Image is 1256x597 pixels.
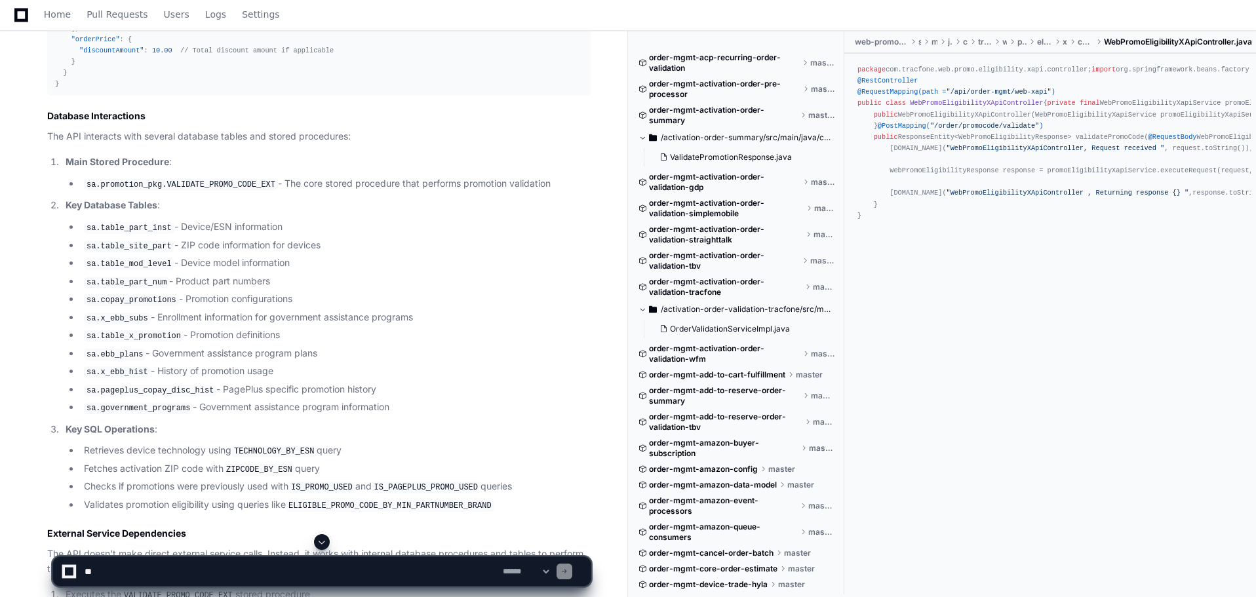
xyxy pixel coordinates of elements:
span: package [857,66,886,73]
li: - Device/ESN information [80,220,591,235]
code: IS_PROMO_USED [288,482,355,493]
code: TECHNOLOGY_BY_ESN [231,446,317,457]
span: ValidatePromotionResponse.java [670,152,792,163]
svg: Directory [649,301,657,317]
span: @RequestMapping(path = ) [857,88,1055,96]
span: WebPromoEligibilityXApiController [910,99,1043,107]
span: OrderValidationServiceImpl.java [670,324,790,334]
li: - Promotion definitions [80,328,591,343]
span: @RequestBody [1148,133,1197,141]
li: - Device model information [80,256,591,271]
span: order-mgmt-amazon-buyer-subscription [649,438,798,459]
strong: Key SQL Operations [66,423,155,434]
span: order-mgmt-acp-recurring-order-validation [649,52,800,73]
li: - ZIP code information for devices [80,238,591,254]
span: Settings [242,10,279,18]
li: - History of promotion usage [80,364,591,379]
span: final [1080,99,1100,107]
span: xapi [1063,37,1067,47]
span: master [808,501,834,511]
code: sa.table_x_promotion [84,330,184,342]
span: order-mgmt-activation-order-pre-processor [649,79,800,100]
span: order-mgmt-amazon-config [649,464,758,474]
code: sa.copay_promotions [84,294,179,306]
p: : [66,422,591,437]
span: order-mgmt-add-to-reserve-order-validation-tbv [649,412,802,433]
li: - Government assistance program information [80,400,591,415]
span: master [811,84,834,94]
span: order-mgmt-add-to-cart-fulfillment [649,370,785,380]
li: - Government assistance program plans [80,346,591,362]
span: // Total discount amount if applicable [180,47,334,54]
li: Fetches activation ZIP code with query [80,461,591,477]
span: main [932,37,937,47]
p: : [66,198,591,213]
span: master [814,229,834,240]
span: "discountAmount" [79,47,144,54]
button: /activation-order-summary/src/main/java/com/tracfone/activation/order/summary/model [638,127,834,148]
span: master [796,370,823,380]
span: public [874,133,898,141]
span: com [963,37,968,47]
code: sa.table_part_inst [84,222,174,234]
span: master [768,464,795,474]
p: The API interacts with several database tables and stored procedures: [47,129,591,144]
code: sa.table_mod_level [84,258,174,270]
span: src [918,37,921,47]
span: master [787,480,814,490]
span: "WebPromoEligibilityXApiController, Request received " [947,144,1165,152]
span: master [808,527,834,537]
span: order-mgmt-amazon-event-processors [649,495,798,516]
li: Validates promotion eligibility using queries like [80,497,591,513]
span: : [144,47,148,54]
code: sa.table_site_part [84,241,174,252]
span: , [75,24,79,32]
code: sa.ebb_plans [84,349,146,360]
span: order-mgmt-activation-order-validation-tbv [649,250,800,271]
span: order-mgmt-amazon-data-model [649,480,777,490]
span: public [857,99,882,107]
span: master [813,282,834,292]
li: - Enrollment information for government assistance programs [80,310,591,326]
button: OrderValidationServiceImpl.java [654,320,827,338]
code: sa.table_part_num [84,277,169,288]
span: promo [1017,37,1027,47]
span: "/api/order-mgmt/web-xapi" [947,88,1051,96]
code: sa.pageplus_copay_disc_hist [84,385,216,396]
span: order-mgmt-activation-order-validation-wfm [649,343,800,364]
span: order-mgmt-activation-order-validation-tracfone [649,277,802,298]
li: - PagePlus specific promotion history [80,382,591,398]
li: Retrieves device technology using query [80,443,591,459]
span: tracfone [978,37,992,47]
span: web-promo-eligibility-xapi [855,37,908,47]
span: @RestController [857,77,918,85]
span: "orderPrice" [71,35,120,43]
strong: Key Database Tables [66,199,157,210]
code: ZIPCODE_BY_ESN [224,464,295,476]
span: private [1048,99,1076,107]
span: order-mgmt-add-to-reserve-order-summary [649,385,800,406]
span: master [814,203,834,214]
span: controller [1078,37,1094,47]
span: order-mgmt-activation-order-summary [649,105,798,126]
span: master [810,256,834,266]
code: IS_PAGEPLUS_PROMO_USED [372,482,481,493]
span: ] [71,24,75,32]
li: - Product part numbers [80,274,591,290]
li: Checks if promotions were previously used with and queries [80,479,591,495]
span: /activation-order-validation-tracfone/src/main/java/com/tracfone/activation/order/validation/trac... [661,304,834,315]
span: order-mgmt-amazon-queue-consumers [649,522,798,543]
span: : [120,35,124,43]
span: master [808,110,834,121]
span: "/order/promocode/validate" [930,122,1039,130]
span: class [886,99,906,107]
code: sa.government_programs [84,402,193,414]
code: ELIGIBLE_PROMO_CODE_BY_MIN_PARTNUMBER_BRAND [286,500,494,512]
span: Logs [205,10,226,18]
li: - The core stored procedure that performs promotion validation [80,176,591,192]
span: order-mgmt-activation-order-validation-simplemobile [649,198,804,219]
span: } [71,58,75,66]
span: master [811,177,834,187]
svg: Directory [649,130,657,145]
span: } [55,80,59,88]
